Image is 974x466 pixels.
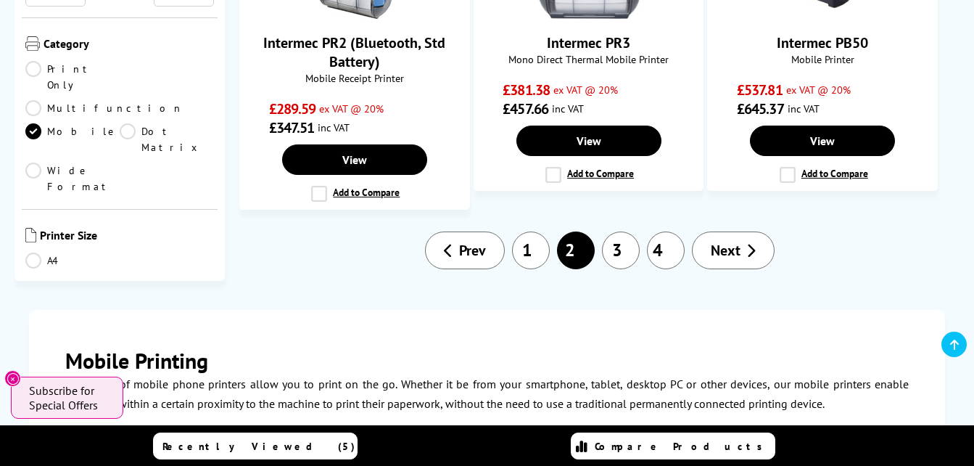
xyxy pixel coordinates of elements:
[25,163,120,195] a: Wide Format
[516,126,661,156] a: View
[571,433,775,459] a: Compare Products
[300,7,409,22] a: Intermec PR2 (Bluetooth, Std Battery)
[44,36,214,54] span: Category
[459,241,486,260] span: Prev
[545,167,634,183] label: Add to Compare
[602,232,640,269] a: 3
[777,33,868,52] a: Intermec PB50
[715,52,930,66] span: Mobile Printer
[263,33,445,71] a: Intermec PR2 (Bluetooth, Std Battery)
[750,126,895,156] a: View
[65,375,909,414] p: Our range of mobile phone printers allow you to print on the go. Whether it be from your smartpho...
[503,81,550,99] span: £381.38
[768,7,877,22] a: Intermec PB50
[153,433,358,459] a: Recently Viewed (5)
[25,100,183,116] a: Multifunction
[553,83,618,97] span: ex VAT @ 20%
[25,36,40,51] img: Category
[25,253,120,269] a: A4
[65,346,909,375] h2: Mobile Printing
[780,167,868,183] label: Add to Compare
[711,241,740,260] span: Next
[786,83,851,97] span: ex VAT @ 20%
[162,440,355,453] span: Recently Viewed (5)
[788,102,820,115] span: inc VAT
[552,102,584,115] span: inc VAT
[311,186,400,202] label: Add to Compare
[692,232,775,269] a: Next
[25,61,120,93] a: Print Only
[512,232,550,269] a: 1
[282,144,427,175] a: View
[25,228,36,242] img: Printer Size
[4,370,21,387] button: Close
[482,52,696,66] span: Mono Direct Thermal Mobile Printer
[503,99,548,118] span: £457.66
[269,99,316,118] span: £289.59
[319,102,384,115] span: ex VAT @ 20%
[269,118,315,137] span: £347.51
[737,99,784,118] span: £645.37
[25,123,120,155] a: Mobile
[40,228,214,245] span: Printer Size
[120,123,214,155] a: Dot Matrix
[247,71,462,85] span: Mobile Receipt Printer
[595,440,770,453] span: Compare Products
[535,7,643,22] a: Intermec PR3
[737,81,783,99] span: £537.81
[29,383,109,412] span: Subscribe for Special Offers
[318,120,350,134] span: inc VAT
[547,33,630,52] a: Intermec PR3
[647,232,685,269] a: 4
[425,232,505,269] a: Prev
